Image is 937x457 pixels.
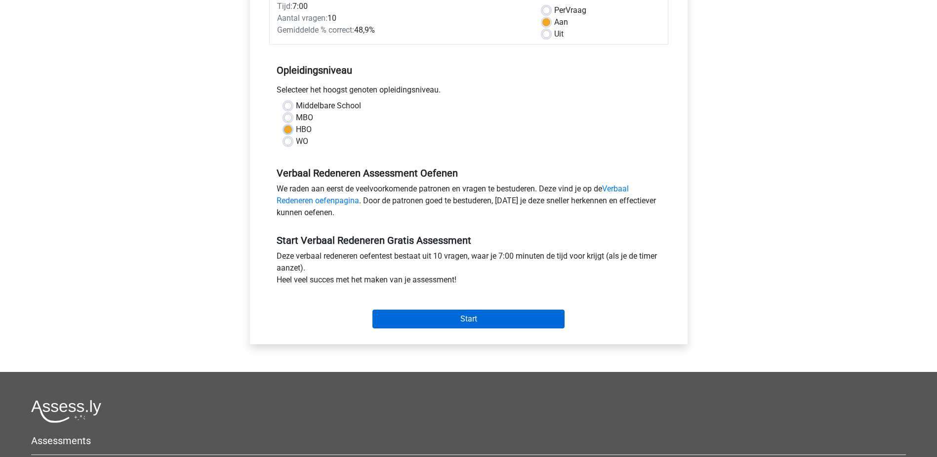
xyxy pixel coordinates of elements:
[296,112,313,124] label: MBO
[31,435,906,447] h5: Assessments
[269,250,668,290] div: Deze verbaal redeneren oefentest bestaat uit 10 vragen, waar je 7:00 minuten de tijd voor krijgt ...
[269,84,668,100] div: Selecteer het hoogst genoten opleidingsniveau.
[296,124,312,136] label: HBO
[270,12,535,24] div: 10
[277,60,661,80] h5: Opleidingsniveau
[554,16,568,28] label: Aan
[277,13,327,23] span: Aantal vragen:
[277,25,354,35] span: Gemiddelde % correct:
[270,24,535,36] div: 48,9%
[554,28,564,40] label: Uit
[296,136,308,147] label: WO
[31,400,101,423] img: Assessly logo
[296,100,361,112] label: Middelbare School
[277,1,292,11] span: Tijd:
[554,4,586,16] label: Vraag
[270,0,535,12] div: 7:00
[277,234,661,246] h5: Start Verbaal Redeneren Gratis Assessment
[372,310,565,328] input: Start
[554,5,566,15] span: Per
[277,167,661,179] h5: Verbaal Redeneren Assessment Oefenen
[269,183,668,223] div: We raden aan eerst de veelvoorkomende patronen en vragen te bestuderen. Deze vind je op de . Door...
